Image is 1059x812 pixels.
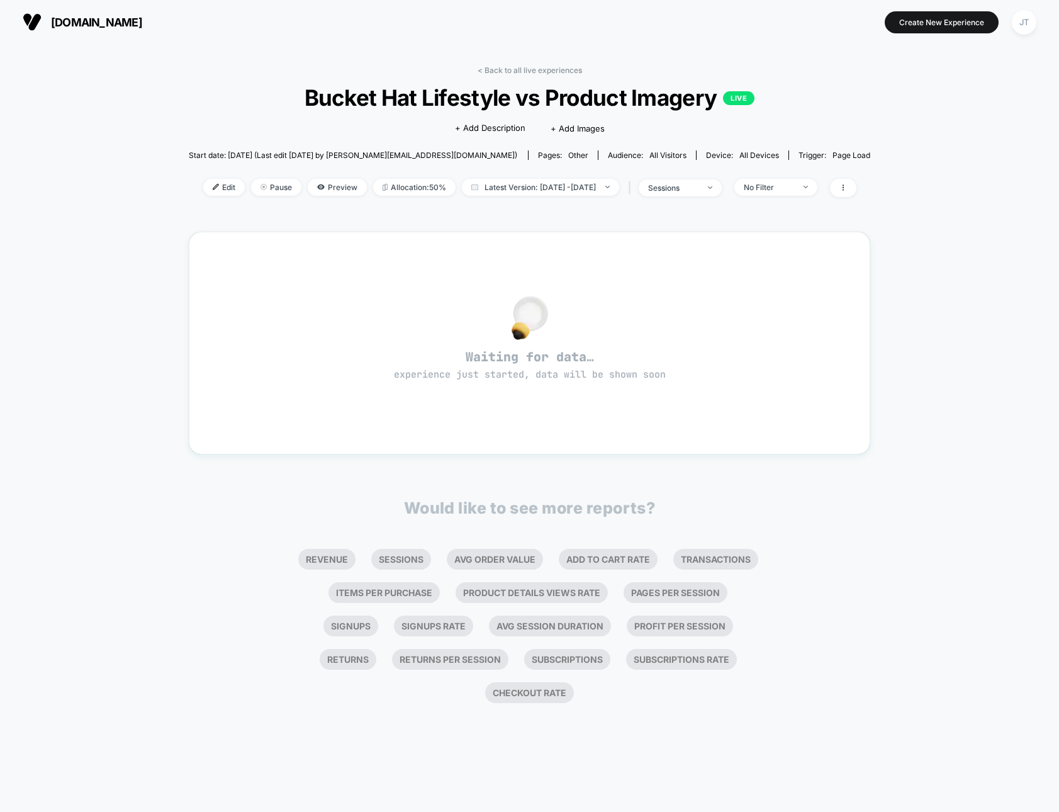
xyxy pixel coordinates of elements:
span: Allocation: 50% [373,179,456,196]
span: Page Load [832,150,870,160]
img: end [605,186,610,188]
button: JT [1008,9,1040,35]
span: Device: [696,150,788,160]
div: sessions [648,183,698,193]
li: Checkout Rate [485,682,574,703]
img: calendar [471,184,478,190]
div: Pages: [538,150,588,160]
span: Start date: [DATE] (Last edit [DATE] by [PERSON_NAME][EMAIL_ADDRESS][DOMAIN_NAME]) [189,150,517,160]
img: end [261,184,267,190]
li: Revenue [298,549,356,570]
li: Sessions [371,549,431,570]
li: Transactions [673,549,758,570]
li: Add To Cart Rate [559,549,658,570]
img: edit [213,184,219,190]
img: rebalance [383,184,388,191]
span: Edit [203,179,245,196]
span: Latest Version: [DATE] - [DATE] [462,179,619,196]
div: JT [1012,10,1036,35]
div: Audience: [608,150,686,160]
div: Trigger: [798,150,870,160]
li: Product Details Views Rate [456,582,608,603]
a: < Back to all live experiences [478,65,582,75]
p: LIVE [723,91,754,105]
span: + Add Images [551,123,605,133]
span: All Visitors [649,150,686,160]
button: [DOMAIN_NAME] [19,12,146,32]
span: Bucket Hat Lifestyle vs Product Imagery [223,84,836,111]
button: Create New Experience [885,11,999,33]
p: Would like to see more reports? [404,499,656,517]
li: Avg Session Duration [489,616,611,636]
span: other [568,150,588,160]
li: Returns Per Session [392,649,508,670]
span: + Add Description [455,122,525,135]
li: Pages Per Session [624,582,727,603]
li: Returns [320,649,376,670]
img: Visually logo [23,13,42,31]
span: experience just started, data will be shown soon [394,368,666,381]
span: Pause [251,179,301,196]
span: [DOMAIN_NAME] [51,16,142,29]
li: Signups Rate [394,616,473,636]
li: Items Per Purchase [328,582,440,603]
span: Waiting for data… [211,349,848,381]
img: no_data [512,296,548,340]
li: Profit Per Session [627,616,733,636]
li: Signups [323,616,378,636]
li: Subscriptions [524,649,610,670]
div: No Filter [744,183,794,192]
span: Preview [308,179,367,196]
li: Subscriptions Rate [626,649,737,670]
li: Avg Order Value [447,549,543,570]
img: end [708,186,712,189]
span: | [625,179,639,197]
span: all devices [739,150,779,160]
img: end [804,186,808,188]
